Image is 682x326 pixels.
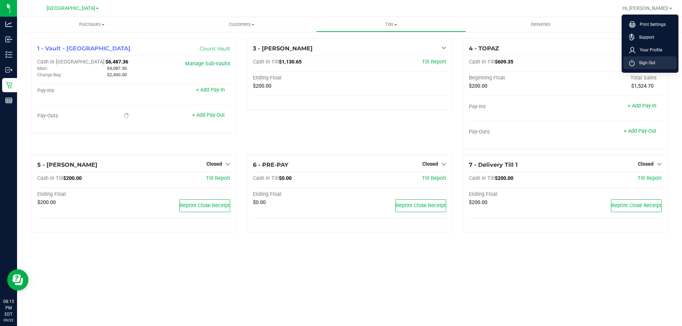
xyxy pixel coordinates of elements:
span: Deliveries [521,21,560,28]
span: Closed [206,161,222,167]
span: Sign Out [635,59,655,66]
div: Pay-Ins [37,88,134,94]
span: $1,524.70 [631,83,654,89]
span: Closed [422,161,438,167]
span: Your Profile [635,46,662,54]
div: Ending Float [253,75,350,81]
span: Cash In [GEOGRAPHIC_DATA]: [37,59,105,65]
inline-svg: Inventory [5,51,12,58]
inline-svg: Analytics [5,21,12,28]
button: Reprint Close Receipt [179,199,230,212]
span: Cash In Till [253,175,279,181]
span: 7 - Delivery Till 1 [469,161,518,168]
div: Pay-Outs [469,129,565,135]
span: $6,487.36 [105,59,128,65]
p: 09/22 [3,317,14,323]
span: $200.00 [37,199,56,205]
div: Total Sales [565,75,662,81]
span: Cash In Till [37,175,63,181]
span: Tills [316,21,465,28]
a: Tills [316,17,466,32]
div: Ending Float [253,191,350,198]
div: Beginning Float [469,75,565,81]
span: $200.00 [253,83,271,89]
span: 5 - [PERSON_NAME] [37,161,97,168]
span: Closed [638,161,654,167]
span: $4,087.36 [107,66,127,71]
a: Support [629,34,674,41]
div: Pay-Outs [37,113,134,119]
a: + Add Pay-In [196,87,225,93]
p: 08:15 PM EDT [3,298,14,317]
a: Till Report [422,59,446,65]
span: $0.00 [253,199,266,205]
a: Manage Sub-Vaults [185,61,230,67]
a: + Add Pay-Out [192,112,225,118]
span: Hi, [PERSON_NAME]! [622,5,669,11]
span: $0.00 [279,175,292,181]
inline-svg: Inbound [5,36,12,43]
span: Reprint Close Receipt [396,203,446,209]
a: Till Report [206,175,230,181]
span: 3 - [PERSON_NAME] [253,45,313,52]
iframe: Resource center [7,269,28,291]
span: Cash In Till [469,175,495,181]
li: Sign Out [623,56,677,69]
span: $200.00 [469,83,487,89]
div: Ending Float [37,191,134,198]
span: 1 - Vault - [GEOGRAPHIC_DATA] [37,45,130,52]
span: $1,130.65 [279,59,302,65]
span: $200.00 [63,175,82,181]
span: $200.00 [469,199,487,205]
span: Change Bag: [37,72,62,77]
inline-svg: Retail [5,82,12,89]
span: $200.00 [495,175,513,181]
a: + Add Pay-Out [624,128,656,134]
span: Customers [167,21,316,28]
a: Customers [167,17,316,32]
button: Reprint Close Receipt [395,199,446,212]
span: Cash In Till [253,59,279,65]
span: [GEOGRAPHIC_DATA] [47,5,95,11]
span: Support [635,34,654,41]
span: Reprint Close Receipt [611,203,661,209]
span: $2,400.00 [107,72,127,77]
span: Main: [37,66,48,71]
span: Purchases [17,21,167,28]
span: 6 - PRE-PAY [253,161,288,168]
a: Till Report [422,175,446,181]
a: Count Vault [200,45,230,52]
inline-svg: Outbound [5,66,12,73]
a: Deliveries [466,17,616,32]
inline-svg: Reports [5,97,12,104]
span: $609.35 [495,59,513,65]
span: Reprint Close Receipt [180,203,230,209]
button: Reprint Close Receipt [611,199,662,212]
a: Purchases [17,17,167,32]
span: Cash In Till [469,59,495,65]
span: 4 - TOPAZ [469,45,499,52]
a: Till Report [638,175,662,181]
div: Pay-Ins [469,104,565,110]
span: Print Settings [635,21,666,28]
div: Ending Float [469,191,565,198]
a: + Add Pay-In [628,103,656,109]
